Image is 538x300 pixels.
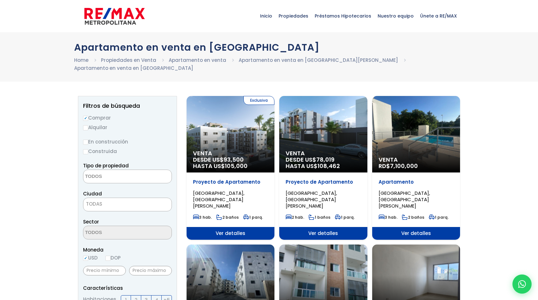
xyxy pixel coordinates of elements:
[286,215,304,220] span: 2 hab.
[74,57,88,63] a: Home
[193,215,212,220] span: 3 hab.
[193,150,268,157] span: Venta
[417,6,460,26] span: Únete a RE/MAX
[101,57,156,63] a: Propiedades en Venta
[316,156,334,164] span: 78,019
[279,227,367,240] span: Ver detalles
[379,190,430,209] span: [GEOGRAPHIC_DATA], [GEOGRAPHIC_DATA][PERSON_NAME]
[193,190,244,209] span: [GEOGRAPHIC_DATA], [GEOGRAPHIC_DATA][PERSON_NAME]
[83,254,98,262] label: USD
[74,42,464,53] h1: Apartamento en venta en [GEOGRAPHIC_DATA]
[83,162,129,169] span: Tipo de propiedad
[83,256,88,261] input: USD
[372,227,460,240] span: Ver detalles
[83,125,88,130] input: Alquilar
[335,215,355,220] span: 1 parq.
[402,215,424,220] span: 2 baños
[83,198,172,211] span: TODAS
[390,162,418,170] span: 7,100,000
[309,215,330,220] span: 1 baños
[187,227,274,240] span: Ver detalles
[83,123,172,131] label: Alquilar
[193,157,268,169] span: DESDE US$
[286,150,361,157] span: Venta
[286,157,361,169] span: DESDE US$
[84,7,145,26] img: remax-metropolitana-logo
[83,114,172,122] label: Comprar
[275,6,311,26] span: Propiedades
[225,162,248,170] span: 105,000
[129,266,172,275] input: Precio máximo
[372,96,460,240] a: Venta RD$7,100,000 Apartamento [GEOGRAPHIC_DATA], [GEOGRAPHIC_DATA][PERSON_NAME] 3 hab. 2 baños 1...
[379,215,397,220] span: 3 hab.
[86,201,102,207] span: TODAS
[193,163,268,169] span: HASTA US$
[74,64,193,72] li: Apartamento en venta en [GEOGRAPHIC_DATA]
[83,103,172,109] h2: Filtros de búsqueda
[239,57,398,63] a: Apartamento en venta en [GEOGRAPHIC_DATA][PERSON_NAME]
[83,190,102,197] span: Ciudad
[243,96,274,105] span: Exclusiva
[83,200,172,209] span: TODAS
[83,116,88,121] input: Comprar
[83,170,145,184] textarea: Search
[243,215,263,220] span: 1 parq.
[286,179,361,185] p: Proyecto de Apartamento
[83,147,172,155] label: Construida
[257,6,275,26] span: Inicio
[224,156,244,164] span: 93,500
[374,6,417,26] span: Nuestro equipo
[105,254,121,262] label: DOP
[286,163,361,169] span: HASTA US$
[216,215,239,220] span: 2 baños
[83,266,126,275] input: Precio mínimo
[318,162,340,170] span: 108,462
[83,246,172,254] span: Moneda
[169,57,226,63] a: Apartamento en venta
[379,179,454,185] p: Apartamento
[286,190,337,209] span: [GEOGRAPHIC_DATA], [GEOGRAPHIC_DATA][PERSON_NAME]
[187,96,274,240] a: Exclusiva Venta DESDE US$93,500 HASTA US$105,000 Proyecto de Apartamento [GEOGRAPHIC_DATA], [GEOG...
[83,138,172,146] label: En construcción
[83,226,145,240] textarea: Search
[379,162,418,170] span: RD$
[429,215,449,220] span: 1 parq.
[83,149,88,154] input: Construida
[379,157,454,163] span: Venta
[311,6,374,26] span: Préstamos Hipotecarios
[83,140,88,145] input: En construcción
[105,256,111,261] input: DOP
[83,218,99,225] span: Sector
[193,179,268,185] p: Proyecto de Apartamento
[279,96,367,240] a: Venta DESDE US$78,019 HASTA US$108,462 Proyecto de Apartamento [GEOGRAPHIC_DATA], [GEOGRAPHIC_DAT...
[83,284,172,292] p: Características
